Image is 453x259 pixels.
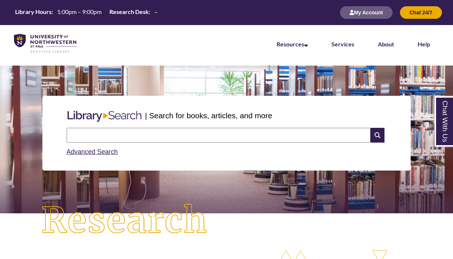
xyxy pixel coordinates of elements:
[331,41,354,48] a: Services
[418,41,430,48] a: Help
[23,185,227,256] img: Research
[277,41,308,48] a: Resources
[64,108,145,125] img: Libary Search
[371,128,384,143] i: Search
[106,8,151,16] th: Research Desk:
[400,9,442,15] a: Chat 24/7
[400,6,442,19] button: Chat 24/7
[340,6,393,19] button: My Account
[14,34,76,53] img: UNWSP Library Logo
[154,8,158,15] span: –
[12,8,161,17] table: Hours Today
[145,110,272,121] p: | Search for books, articles, and more
[67,148,118,155] a: Advanced Search
[57,8,102,15] span: 1:00pm – 9:00pm
[378,41,394,48] a: About
[12,8,161,18] a: Hours Today
[340,9,393,15] a: My Account
[12,8,54,16] th: Library Hours:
